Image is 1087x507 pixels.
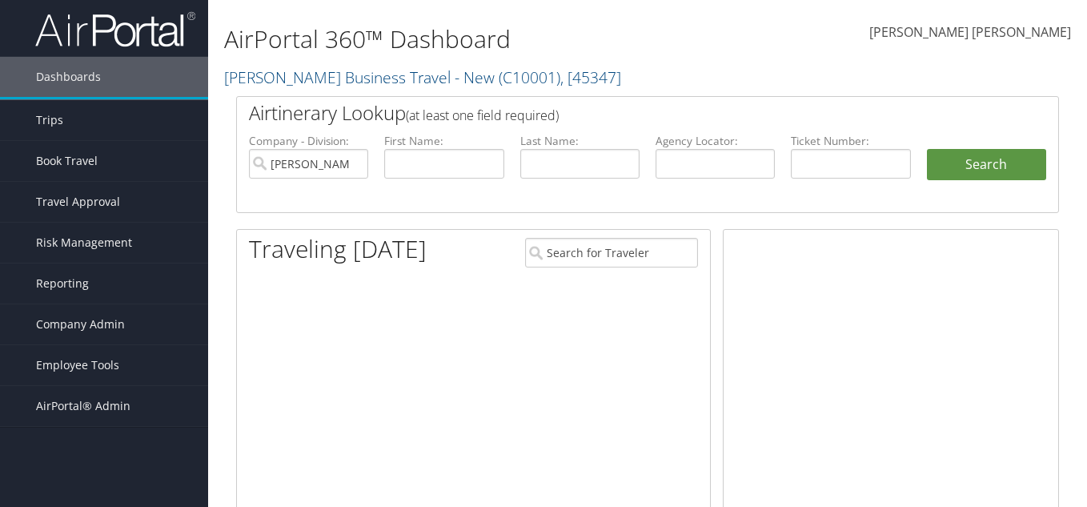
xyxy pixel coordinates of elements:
label: Agency Locator: [656,133,775,149]
a: [PERSON_NAME] [PERSON_NAME] [869,8,1071,58]
span: AirPortal® Admin [36,386,130,426]
span: (at least one field required) [406,107,559,124]
img: airportal-logo.png [35,10,195,48]
span: Trips [36,100,63,140]
span: [PERSON_NAME] [PERSON_NAME] [869,23,1071,41]
span: Reporting [36,264,89,304]
button: Search [927,149,1046,181]
span: , [ 45347 ] [560,66,621,88]
span: Employee Tools [36,345,119,385]
a: [PERSON_NAME] Business Travel - New [224,66,621,88]
label: Ticket Number: [791,133,910,149]
span: ( C10001 ) [499,66,560,88]
h2: Airtinerary Lookup [249,99,978,127]
h1: Traveling [DATE] [249,232,427,266]
label: First Name: [384,133,503,149]
span: Travel Approval [36,182,120,222]
span: Dashboards [36,57,101,97]
h1: AirPortal 360™ Dashboard [224,22,788,56]
label: Company - Division: [249,133,368,149]
label: Last Name: [520,133,640,149]
input: Search for Traveler [525,238,698,268]
span: Risk Management [36,223,132,263]
span: Book Travel [36,141,98,181]
span: Company Admin [36,304,125,344]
